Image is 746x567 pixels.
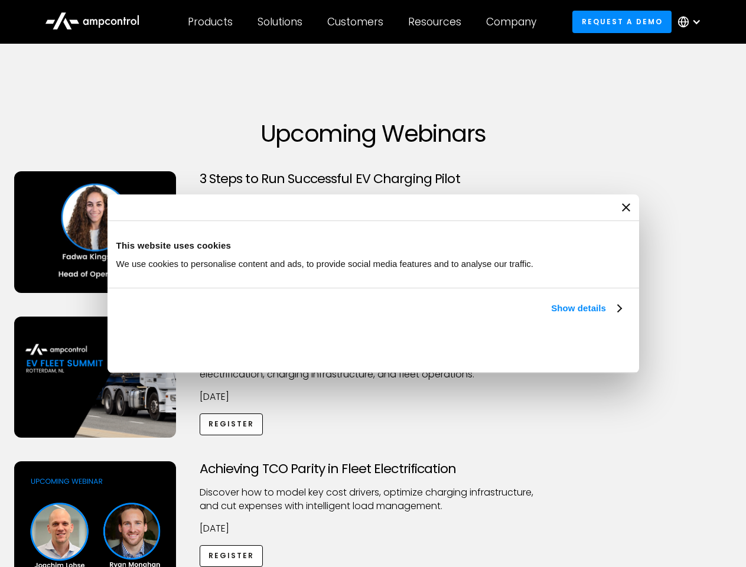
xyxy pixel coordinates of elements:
[200,522,547,535] p: [DATE]
[200,486,547,513] p: Discover how to model key cost drivers, optimize charging infrastructure, and cut expenses with i...
[200,545,263,567] a: Register
[116,239,630,253] div: This website uses cookies
[200,413,263,435] a: Register
[622,203,630,211] button: Close banner
[572,11,672,32] a: Request a demo
[486,15,536,28] div: Company
[456,329,626,363] button: Okay
[327,15,383,28] div: Customers
[200,390,547,403] p: [DATE]
[258,15,302,28] div: Solutions
[408,15,461,28] div: Resources
[200,461,547,477] h3: Achieving TCO Parity in Fleet Electrification
[200,171,547,187] h3: 3 Steps to Run Successful EV Charging Pilot
[14,119,732,148] h1: Upcoming Webinars
[188,15,233,28] div: Products
[116,259,534,269] span: We use cookies to personalise content and ads, to provide social media features and to analyse ou...
[551,301,621,315] a: Show details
